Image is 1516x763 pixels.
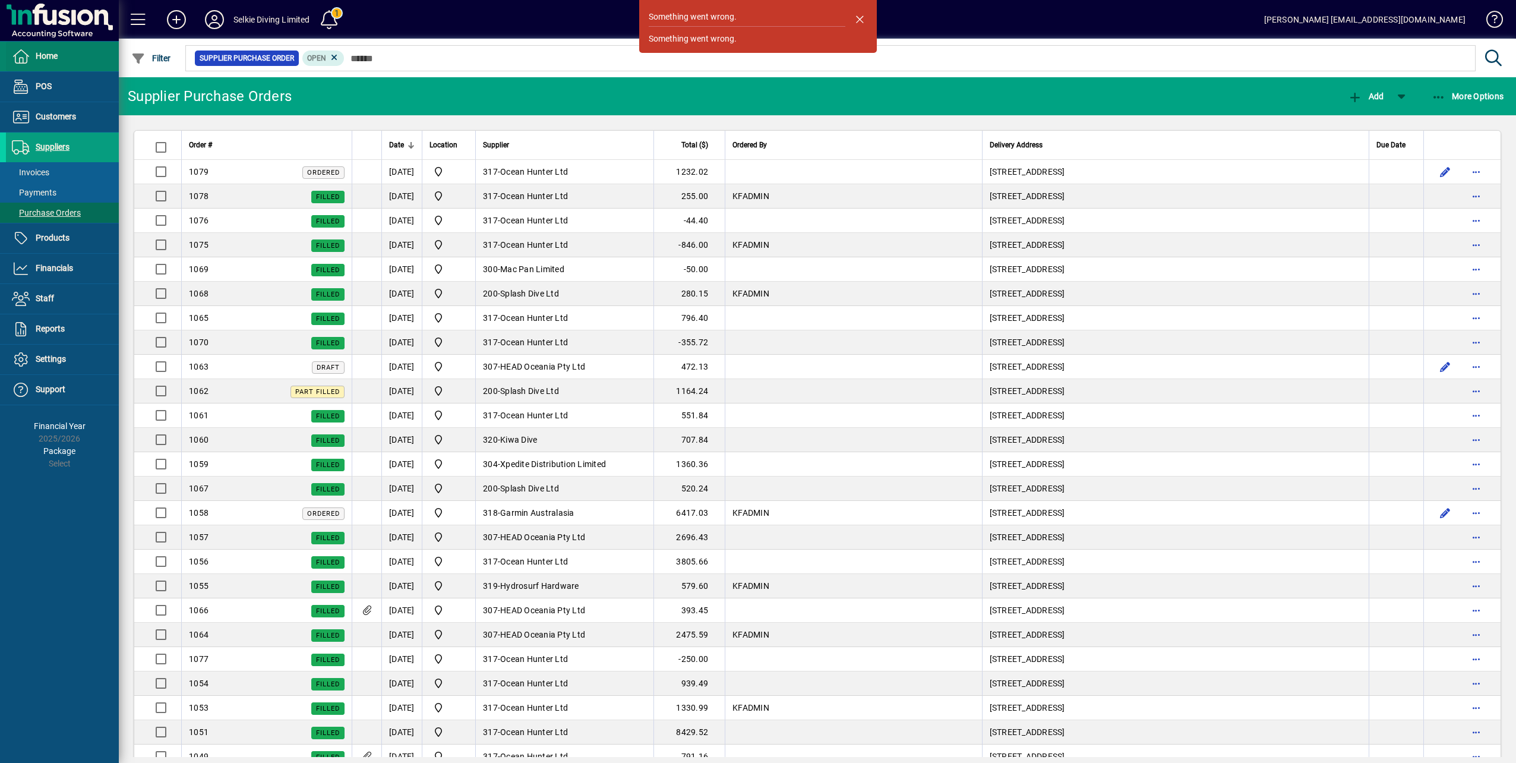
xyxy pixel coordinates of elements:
[483,167,498,176] span: 317
[653,355,725,379] td: 472.13
[36,263,73,273] span: Financials
[982,233,1369,257] td: [STREET_ADDRESS]
[189,264,209,274] span: 1069
[500,191,568,201] span: Ocean Hunter Ltd
[1467,381,1486,401] button: More options
[483,264,498,274] span: 300
[483,216,498,225] span: 317
[500,338,568,347] span: Ocean Hunter Ltd
[189,138,212,152] span: Order #
[1467,674,1486,693] button: More options
[1436,162,1455,181] button: Edit
[1467,698,1486,717] button: More options
[653,428,725,452] td: 707.84
[316,656,340,664] span: Filled
[982,647,1369,671] td: [STREET_ADDRESS]
[189,630,209,639] span: 1064
[653,233,725,257] td: -846.00
[12,168,49,177] span: Invoices
[982,330,1369,355] td: [STREET_ADDRESS]
[500,606,585,615] span: HEAD Oceania Pty Ltd
[429,138,457,152] span: Location
[157,9,195,30] button: Add
[681,138,708,152] span: Total ($)
[475,696,653,720] td: -
[429,457,468,471] span: Shop
[475,184,653,209] td: -
[1467,284,1486,303] button: More options
[381,574,422,598] td: [DATE]
[6,42,119,71] a: Home
[475,379,653,403] td: -
[483,313,498,323] span: 317
[189,191,209,201] span: 1078
[982,306,1369,330] td: [STREET_ADDRESS]
[429,360,468,374] span: Shop
[389,138,415,152] div: Date
[36,324,65,333] span: Reports
[36,233,70,242] span: Products
[475,477,653,501] td: -
[1467,406,1486,425] button: More options
[653,477,725,501] td: 520.24
[381,720,422,745] td: [DATE]
[483,532,498,542] span: 307
[12,188,56,197] span: Payments
[483,581,498,591] span: 319
[500,313,568,323] span: Ocean Hunter Ltd
[131,53,171,63] span: Filter
[1467,503,1486,522] button: More options
[653,550,725,574] td: 3805.66
[1432,92,1504,101] span: More Options
[483,703,498,712] span: 317
[483,289,498,298] span: 200
[475,647,653,671] td: -
[990,138,1043,152] span: Delivery Address
[982,452,1369,477] td: [STREET_ADDRESS]
[982,160,1369,184] td: [STREET_ADDRESS]
[1429,86,1507,107] button: More Options
[1345,86,1386,107] button: Add
[500,484,559,493] span: Splash Dive Ltd
[483,606,498,615] span: 307
[189,606,209,615] span: 1066
[483,191,498,201] span: 317
[982,379,1369,403] td: [STREET_ADDRESS]
[316,291,340,298] span: Filled
[189,313,209,323] span: 1065
[316,705,340,712] span: Filled
[36,81,52,91] span: POS
[732,138,767,152] span: Ordered By
[483,557,498,566] span: 317
[653,282,725,306] td: 280.15
[36,51,58,61] span: Home
[12,208,81,217] span: Purchase Orders
[381,160,422,184] td: [DATE]
[475,330,653,355] td: -
[500,167,568,176] span: Ocean Hunter Ltd
[381,379,422,403] td: [DATE]
[475,428,653,452] td: -
[381,452,422,477] td: [DATE]
[316,534,340,542] span: Filled
[653,452,725,477] td: 1360.36
[189,362,209,371] span: 1063
[475,403,653,428] td: -
[1467,601,1486,620] button: More options
[6,182,119,203] a: Payments
[429,335,468,349] span: Shop
[316,485,340,493] span: Filled
[500,411,568,420] span: Ocean Hunter Ltd
[316,437,340,444] span: Filled
[316,193,340,201] span: Filled
[381,671,422,696] td: [DATE]
[1467,211,1486,230] button: More options
[36,142,70,152] span: Suppliers
[381,696,422,720] td: [DATE]
[381,525,422,550] td: [DATE]
[316,242,340,250] span: Filled
[381,403,422,428] td: [DATE]
[653,525,725,550] td: 2696.43
[6,102,119,132] a: Customers
[500,362,585,371] span: HEAD Oceania Pty Ltd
